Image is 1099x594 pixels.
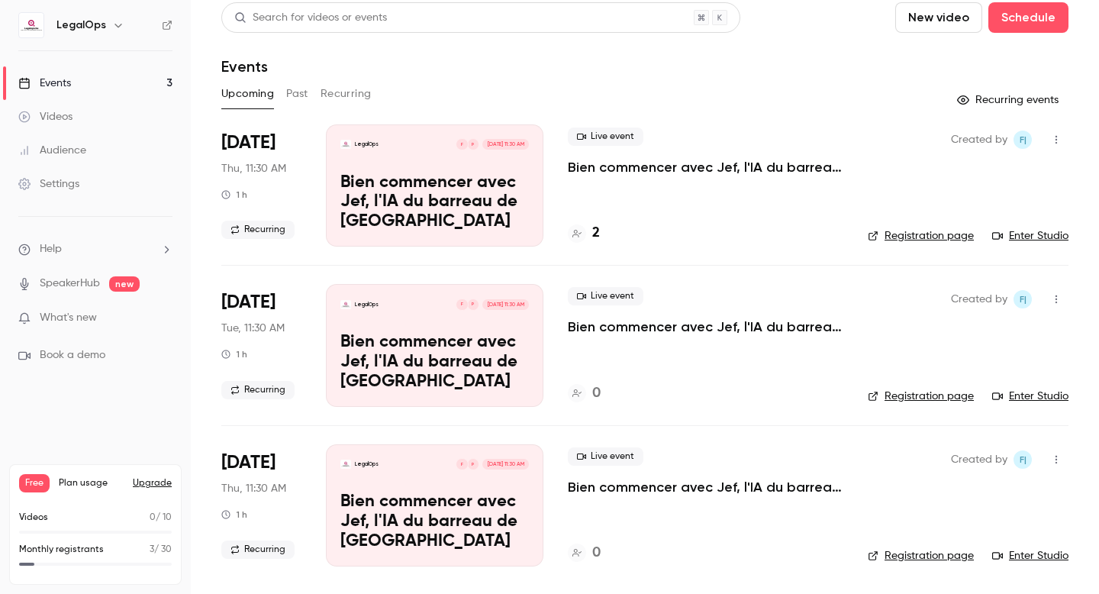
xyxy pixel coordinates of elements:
button: New video [895,2,982,33]
span: 3 [150,545,154,554]
span: Live event [568,128,643,146]
div: Settings [18,176,79,192]
a: Bien commencer avec Jef, l'IA du barreau de BruxellesLegalOpsPF[DATE] 11:30 AMBien commencer avec... [326,284,543,406]
span: Plan usage [59,477,124,489]
a: Enter Studio [992,548,1068,563]
p: Bien commencer avec Jef, l'IA du barreau de [GEOGRAPHIC_DATA] [340,492,529,551]
div: Videos [18,109,73,124]
a: 0 [568,543,601,563]
span: Frédéric | LegalOps [1014,450,1032,469]
span: Help [40,241,62,257]
span: Book a demo [40,347,105,363]
div: Search for videos or events [234,10,387,26]
span: new [109,276,140,292]
span: Recurring [221,221,295,239]
span: 0 [150,513,156,522]
span: Created by [951,450,1007,469]
h4: 2 [592,223,600,244]
div: Events [18,76,71,91]
h6: LegalOps [56,18,106,33]
span: Recurring [221,541,295,559]
div: Oct 30 Thu, 11:30 AM (Europe/Madrid) [221,444,301,567]
span: Live event [568,287,643,305]
p: Bien commencer avec Jef, l'IA du barreau de [GEOGRAPHIC_DATA] [340,173,529,232]
span: [DATE] 11:30 AM [482,459,528,470]
a: Enter Studio [992,389,1068,404]
span: [DATE] 11:30 AM [482,139,528,150]
button: Past [286,82,308,106]
div: F [456,458,468,470]
div: 1 h [221,189,247,201]
a: Bien commencer avec Jef, l'IA du barreau de BruxellesLegalOpsPF[DATE] 11:30 AMBien commencer avec... [326,124,543,247]
h4: 0 [592,383,601,404]
span: [DATE] 11:30 AM [482,299,528,310]
div: Audience [18,143,86,158]
button: Upcoming [221,82,274,106]
button: Schedule [988,2,1068,33]
span: F| [1020,131,1026,149]
a: 2 [568,223,600,244]
div: P [467,458,479,470]
span: F| [1020,290,1026,308]
p: LegalOps [355,301,379,308]
div: P [467,138,479,150]
a: Bien commencer avec Jef, l'IA du barreau de [GEOGRAPHIC_DATA] [568,158,843,176]
a: 0 [568,383,601,404]
span: Frédéric | LegalOps [1014,131,1032,149]
a: Registration page [868,228,974,244]
span: [DATE] [221,131,276,155]
span: Frédéric | LegalOps [1014,290,1032,308]
p: / 10 [150,511,172,525]
span: Tue, 11:30 AM [221,321,285,336]
div: 1 h [221,508,247,521]
img: Bien commencer avec Jef, l'IA du barreau de Bruxelles [340,299,351,310]
a: Registration page [868,389,974,404]
p: LegalOps [355,140,379,148]
a: Bien commencer avec Jef, l'IA du barreau de BruxellesLegalOpsPF[DATE] 11:30 AMBien commencer avec... [326,444,543,567]
a: Enter Studio [992,228,1068,244]
span: Live event [568,447,643,466]
p: / 30 [150,543,172,557]
span: F| [1020,450,1026,469]
span: [DATE] [221,450,276,475]
p: LegalOps [355,460,379,468]
div: F [456,138,468,150]
div: Oct 16 Thu, 11:30 AM (Europe/Madrid) [221,124,301,247]
div: P [467,299,479,311]
span: Thu, 11:30 AM [221,481,286,496]
span: [DATE] [221,290,276,315]
button: Recurring [321,82,372,106]
button: Upgrade [133,477,172,489]
p: Videos [19,511,48,525]
div: F [456,299,468,311]
span: Recurring [221,381,295,399]
div: Oct 21 Tue, 11:30 AM (Europe/Madrid) [221,284,301,406]
span: What's new [40,310,97,326]
img: Bien commencer avec Jef, l'IA du barreau de Bruxelles [340,139,351,150]
li: help-dropdown-opener [18,241,172,257]
span: Free [19,474,50,492]
p: Bien commencer avec Jef, l'IA du barreau de [GEOGRAPHIC_DATA] [340,333,529,392]
img: Bien commencer avec Jef, l'IA du barreau de Bruxelles [340,459,351,470]
div: 1 h [221,348,247,360]
p: Monthly registrants [19,543,104,557]
a: Bien commencer avec Jef, l'IA du barreau de [GEOGRAPHIC_DATA] [568,318,843,336]
img: LegalOps [19,13,44,37]
a: Bien commencer avec Jef, l'IA du barreau de [GEOGRAPHIC_DATA] [568,478,843,496]
h1: Events [221,57,268,76]
a: Registration page [868,548,974,563]
button: Recurring events [950,88,1068,112]
span: Created by [951,131,1007,149]
h4: 0 [592,543,601,563]
span: Thu, 11:30 AM [221,161,286,176]
a: SpeakerHub [40,276,100,292]
span: Created by [951,290,1007,308]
